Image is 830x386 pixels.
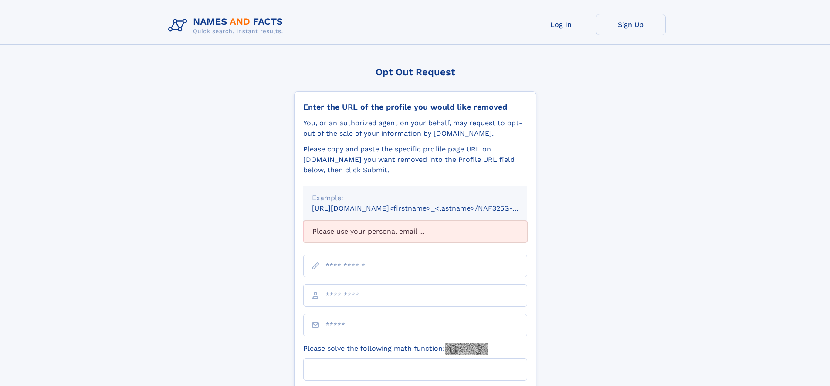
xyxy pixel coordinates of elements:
div: Please use your personal email ... [303,221,527,242]
div: You, or an authorized agent on your behalf, may request to opt-out of the sale of your informatio... [303,118,527,139]
div: Please copy and paste the specific profile page URL on [DOMAIN_NAME] you want removed into the Pr... [303,144,527,175]
div: Example: [312,193,518,203]
div: Enter the URL of the profile you would like removed [303,102,527,112]
a: Sign Up [596,14,666,35]
a: Log In [526,14,596,35]
img: Logo Names and Facts [165,14,290,37]
div: Opt Out Request [294,67,536,77]
small: [URL][DOMAIN_NAME]<firstname>_<lastname>/NAF325G-xxxxxxxx [312,204,544,212]
label: Please solve the following math function: [303,343,488,355]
